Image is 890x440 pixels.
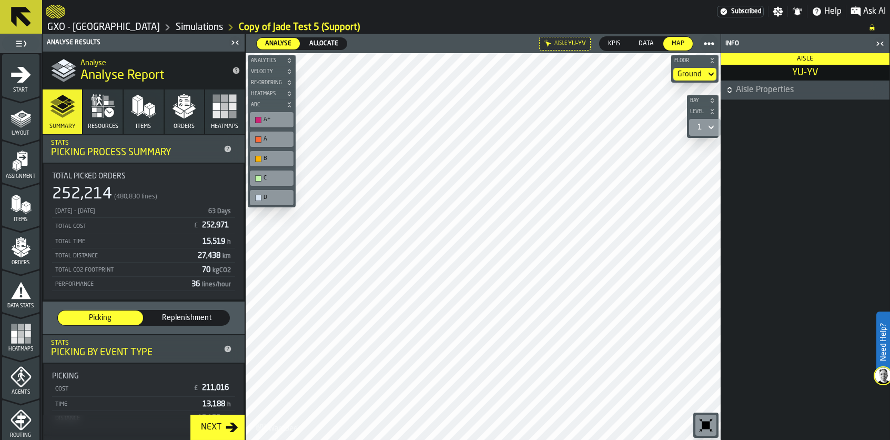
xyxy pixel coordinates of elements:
div: thumb [257,38,300,49]
div: StatList-item-Time [52,397,235,411]
label: button-toggle-Close me [873,37,887,50]
div: title-Analyse Report [43,52,245,89]
div: StatList-item-Total Time [52,234,235,248]
span: 27,438 [198,252,233,259]
span: Data [634,39,658,48]
div: C [252,173,291,184]
button: button-Next [190,415,245,440]
span: Aisle Properties [736,84,887,96]
button: button- [687,106,719,117]
span: Picking [62,313,139,323]
button: button- [671,55,719,66]
div: Stats [51,139,219,147]
label: button-toggle-Ask AI [846,5,890,18]
span: Items [136,123,151,130]
li: menu Items [2,184,39,226]
span: 211,016 [202,384,231,392]
div: B [252,153,291,164]
div: thumb [600,37,629,51]
span: Re-Ordering [249,80,284,86]
label: Need Help? [877,313,889,372]
div: StatList-item-Distance [52,411,235,425]
span: Analytics [249,58,284,64]
div: button-toolbar-undefined [693,413,719,438]
label: button-switch-multi-Data [630,36,663,51]
span: Picking [52,372,79,381]
nav: Breadcrumb [46,21,886,34]
label: button-toggle-Close me [228,36,242,49]
span: Agents [2,389,39,395]
div: Menu Subscription [717,6,764,17]
span: Layout [2,131,39,136]
li: menu Orders [2,227,39,269]
div: Time [54,401,198,408]
span: Heatmaps [2,346,39,352]
div: button-toolbar-undefined [248,149,296,168]
span: ABC [249,102,284,108]
div: A [264,136,290,143]
div: Title [52,372,235,381]
button: button- [687,95,719,106]
span: Floor [672,58,707,64]
div: Performance [54,281,187,288]
label: button-toggle-Settings [768,6,787,17]
svg: Reset zoom and position [697,417,714,434]
span: Resources [88,123,118,130]
span: Replenishment [148,313,225,323]
div: thumb [301,38,347,49]
a: link-to-/wh/i/a3c616c1-32a4-47e6-8ca0-af4465b04030/simulations/aa06128f-a731-4615-a550-9d59e8a6ca1c [239,22,360,33]
label: button-switch-multi-Allocate [300,37,347,50]
span: £ [194,222,198,229]
div: A+ [264,116,290,123]
span: YU-YV [723,67,887,78]
span: 63 Days [208,208,231,215]
div: Picking by event type [51,347,219,358]
div: A [252,134,291,145]
span: Items [2,217,39,223]
span: Aisle [797,56,814,62]
div: DropdownMenuValue-default-floor [673,68,716,81]
div: StatList-item-Performance [52,277,235,291]
label: button-switch-multi-KPIs [599,36,630,51]
a: link-to-/wh/i/a3c616c1-32a4-47e6-8ca0-af4465b04030/settings/billing [717,6,764,17]
div: DropdownMenuValue-1 [697,123,702,132]
div: B [264,155,290,162]
div: Total CO2 Footprint [54,267,198,274]
span: Allocate [305,39,342,48]
span: Data Stats [2,303,39,309]
span: 36 [191,281,233,288]
div: Analyse Results [45,39,228,46]
div: Total Distance [54,253,194,259]
span: Map [667,39,689,48]
span: Heatmaps [249,91,284,97]
span: kgCO2 [213,267,231,274]
li: menu Layout [2,97,39,139]
span: 13,188 [203,401,233,408]
div: thumb [144,311,229,325]
div: D [264,194,290,201]
span: £ [194,385,198,392]
div: Info [723,40,873,47]
a: logo-header [46,2,65,21]
span: 252,971 [202,222,231,229]
span: Velocity [249,69,284,75]
label: button-switch-multi-Replenishment [144,310,230,326]
header: Analyse Results [43,34,245,52]
div: C [264,175,290,182]
div: Next [197,421,226,434]
div: stat-Total Picked Orders [44,164,244,299]
span: Start [2,87,39,93]
label: button-toggle-Notifications [788,6,807,17]
span: Total Picked Orders [52,172,126,181]
div: thumb [630,37,662,51]
div: DropdownMenuValue-default-floor [677,70,702,78]
span: Subscribed [731,8,761,15]
button: button- [248,99,296,110]
span: 70 [202,266,233,274]
li: menu Agents [2,356,39,398]
label: button-switch-multi-Analyse [256,37,300,50]
div: Title [52,172,235,181]
button: button- [248,77,296,88]
h2: Sub Title [80,57,224,67]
